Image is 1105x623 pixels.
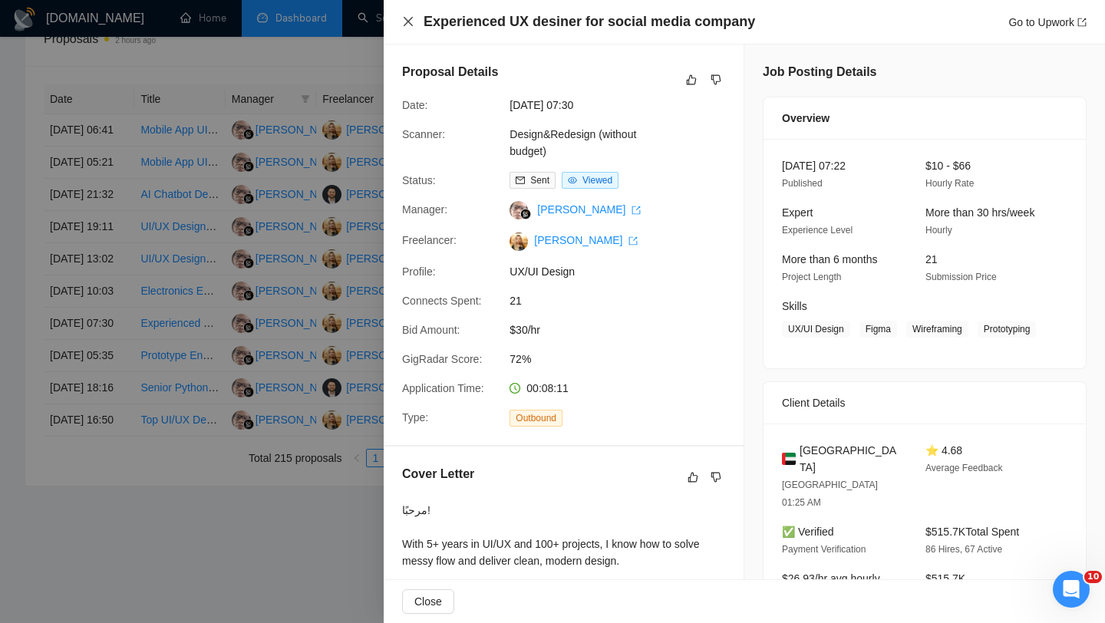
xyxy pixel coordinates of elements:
span: UX/UI Design [782,321,850,338]
span: ⭐ 4.68 [925,444,962,457]
div: Client Details [782,382,1067,424]
img: 🇦🇪 [782,450,796,467]
button: like [682,71,701,89]
span: Expert [782,206,813,219]
iframe: Intercom live chat [1053,571,1090,608]
span: Prototyping [978,321,1037,338]
span: UX/UI Design [510,263,740,280]
span: [GEOGRAPHIC_DATA] [800,442,901,476]
span: [DATE] 07:30 [510,97,740,114]
a: Design&Redesign (without budget) [510,128,636,157]
span: 10 [1084,571,1102,583]
span: Skills [782,300,807,312]
span: Overview [782,110,830,127]
span: export [1077,18,1087,27]
span: Date: [402,99,427,111]
span: Payment Verification [782,544,866,555]
button: dislike [707,468,725,486]
button: Close [402,589,454,614]
span: Outbound [510,410,562,427]
h5: Proposal Details [402,63,498,81]
span: [DATE] 07:22 [782,160,846,172]
span: Viewed [582,175,612,186]
span: Figma [859,321,897,338]
span: Experience Level [782,225,853,236]
span: Type: [402,411,428,424]
a: [PERSON_NAME] export [534,234,638,246]
span: like [688,471,698,483]
h4: Experienced UX desiner for social media company [424,12,755,31]
span: 00:08:11 [526,382,569,394]
span: dislike [711,74,721,86]
span: dislike [711,471,721,483]
img: c1VvKIttGVViXNJL2ESZaUf3zaf4LsFQKa-J0jOo-moCuMrl1Xwh1qxgsHaISjvPQe [510,232,528,251]
span: More than 30 hrs/week [925,206,1034,219]
span: Scanner: [402,128,445,140]
button: dislike [707,71,725,89]
span: Close [414,593,442,610]
h5: Cover Letter [402,465,474,483]
span: $515.7K Total Spent [925,526,1019,538]
span: More than 6 months [782,253,878,265]
span: Average Feedback [925,463,1003,473]
span: ✅ Verified [782,526,834,538]
span: eye [568,176,577,185]
span: Bid Amount: [402,324,460,336]
span: Hourly Rate [925,178,974,189]
span: Connects Spent: [402,295,482,307]
span: Wireframing [906,321,968,338]
span: Published [782,178,823,189]
button: Close [402,15,414,28]
span: Submission Price [925,272,997,282]
span: Status: [402,174,436,186]
span: $26.93/hr avg hourly rate paid [782,572,880,602]
span: Application Time: [402,382,484,394]
span: $515.7K [925,572,965,585]
span: close [402,15,414,28]
button: like [684,468,702,486]
span: Hourly [925,225,952,236]
span: mail [516,176,525,185]
span: Manager: [402,203,447,216]
span: GigRadar Score: [402,353,482,365]
span: Profile: [402,265,436,278]
img: gigradar-bm.png [520,209,531,219]
span: 72% [510,351,740,368]
a: Go to Upworkexport [1008,16,1087,28]
span: 21 [510,292,740,309]
a: [PERSON_NAME] export [537,203,641,216]
span: Project Length [782,272,841,282]
span: export [628,236,638,246]
span: [GEOGRAPHIC_DATA] 01:25 AM [782,480,878,508]
span: like [686,74,697,86]
span: 86 Hires, 67 Active [925,544,1002,555]
h5: Job Posting Details [763,63,876,81]
span: $30/hr [510,321,740,338]
span: 21 [925,253,938,265]
span: $10 - $66 [925,160,971,172]
span: export [632,206,641,215]
span: Sent [530,175,549,186]
span: Freelancer: [402,234,457,246]
span: clock-circle [510,383,520,394]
